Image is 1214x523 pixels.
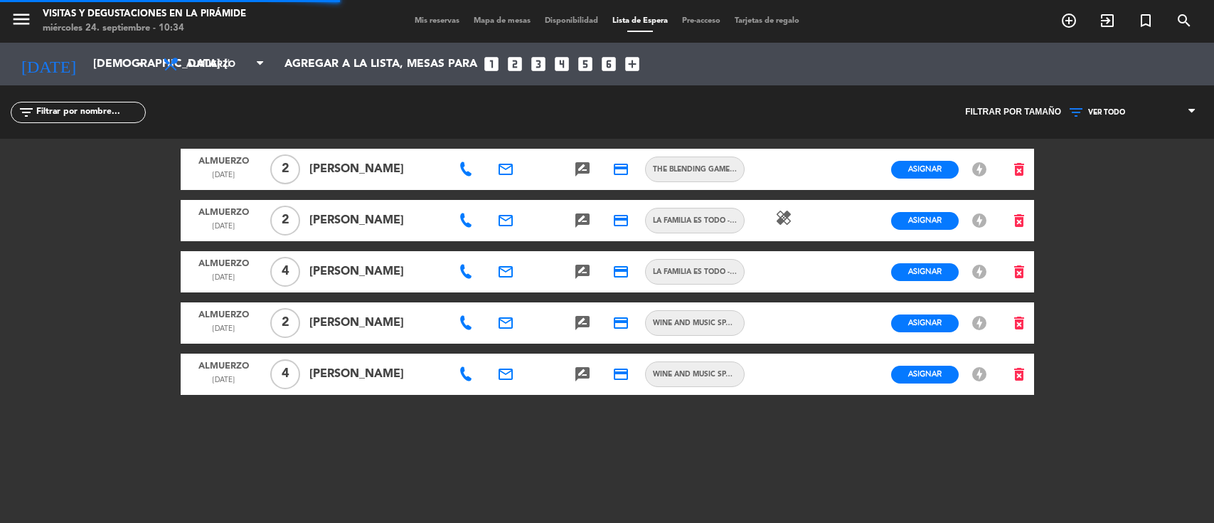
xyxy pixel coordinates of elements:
div: Visitas y degustaciones en La Pirámide [43,7,246,21]
i: offline_bolt [971,366,988,383]
button: delete_forever [1004,157,1034,182]
span: Almuerzo [186,305,262,324]
i: rate_review [574,315,591,332]
i: offline_bolt [971,161,988,178]
span: Asignar [908,369,942,379]
span: Pre-acceso [675,17,728,25]
i: exit_to_app [1099,12,1116,29]
i: turned_in_not [1137,12,1154,29]
i: credit_card [612,263,629,280]
span: [DATE] [186,169,262,188]
i: looks_one [482,55,501,73]
span: [DATE] [186,374,262,393]
span: Asignar [908,164,942,174]
span: Filtrar por tamaño [965,105,1061,120]
i: search [1176,12,1193,29]
i: email [497,263,514,280]
span: Almuerzo [186,51,254,78]
span: Asignar [908,266,942,277]
i: credit_card [612,212,629,229]
i: looks_6 [600,55,618,73]
span: La Familia es Todo - Family is Everything Español [646,215,744,226]
i: looks_3 [529,55,548,73]
span: Agregar a la lista, mesas para [284,58,477,71]
span: Almuerzo [186,356,262,375]
button: Asignar [891,263,959,281]
button: delete_forever [1004,362,1034,387]
button: menu [11,9,32,35]
span: 4 [270,359,300,389]
span: The Blending Games - Idioma Español [646,164,744,175]
span: [PERSON_NAME] [309,211,442,230]
i: delete_forever [1011,161,1028,178]
i: [DATE] [11,48,86,80]
span: Tarjetas de regalo [728,17,806,25]
span: Lista de Espera [605,17,675,25]
i: rate_review [574,161,591,178]
span: Asignar [908,215,942,226]
span: Mapa de mesas [467,17,538,25]
i: looks_two [506,55,524,73]
i: offline_bolt [971,212,988,229]
i: credit_card [612,315,629,332]
i: email [497,315,514,332]
button: Asignar [891,212,959,230]
span: Almuerzo [186,152,262,170]
span: [DATE] [186,221,262,239]
i: looks_4 [553,55,571,73]
span: [PERSON_NAME] [309,263,442,281]
i: delete_forever [1011,366,1028,383]
span: Asignar [908,317,942,328]
span: 4 [270,257,300,287]
button: offline_bolt [967,211,992,230]
i: add_circle_outline [1060,12,1077,29]
span: Wine and Music Spanish [646,317,744,329]
i: healing [775,209,792,226]
i: email [497,212,514,229]
button: offline_bolt [967,263,992,281]
i: add_box [623,55,641,73]
button: delete_forever [1004,208,1034,233]
i: arrow_drop_down [132,56,149,73]
span: 2 [270,206,300,236]
i: rate_review [574,212,591,229]
span: [PERSON_NAME] [309,160,442,179]
span: 2 [270,308,300,338]
i: looks_5 [576,55,595,73]
span: 2 [270,154,300,184]
input: Filtrar por nombre... [35,105,145,120]
i: credit_card [612,366,629,383]
button: offline_bolt [967,365,992,384]
button: offline_bolt [967,160,992,179]
span: [PERSON_NAME] [309,365,442,384]
span: Almuerzo [186,254,262,273]
i: delete_forever [1011,263,1028,280]
span: VER TODO [1088,108,1125,117]
button: delete_forever [1004,260,1034,285]
button: offline_bolt [967,314,992,332]
i: offline_bolt [971,263,988,280]
span: [DATE] [186,323,262,342]
span: Almuerzo [186,203,262,221]
span: Wine and Music Spanish [646,369,744,380]
i: credit_card [612,161,629,178]
i: rate_review [574,366,591,383]
div: miércoles 24. septiembre - 10:34 [43,21,246,36]
i: offline_bolt [971,315,988,332]
i: email [497,161,514,178]
button: Asignar [891,161,959,179]
i: email [497,366,514,383]
span: Mis reservas [408,17,467,25]
span: Disponibilidad [538,17,605,25]
button: Asignar [891,366,959,384]
button: Asignar [891,315,959,332]
i: filter_list [18,104,35,121]
i: delete_forever [1011,212,1028,229]
i: delete_forever [1011,315,1028,332]
span: [DATE] [186,272,262,290]
i: menu [11,9,32,30]
i: rate_review [574,263,591,280]
span: [PERSON_NAME] [309,314,442,332]
span: La Familia es Todo - Family is Everything Español [646,266,744,278]
button: delete_forever [1004,311,1034,336]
